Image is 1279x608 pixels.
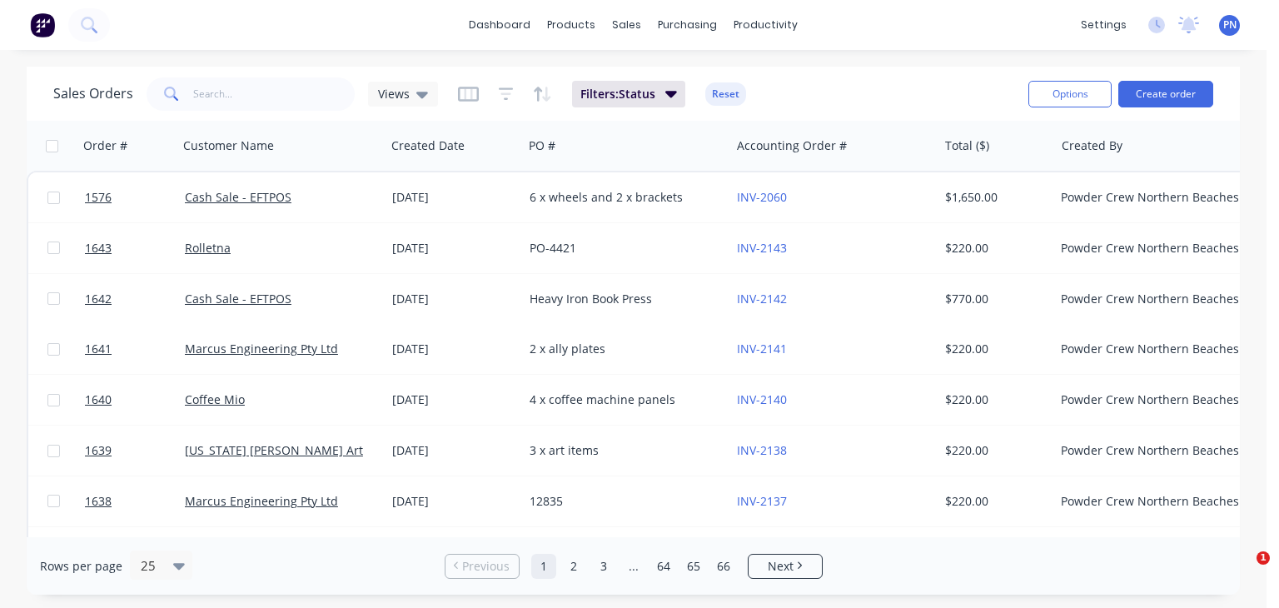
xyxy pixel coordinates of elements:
[83,137,127,154] div: Order #
[392,493,516,510] div: [DATE]
[705,82,746,106] button: Reset
[737,391,787,407] a: INV-2140
[392,442,516,459] div: [DATE]
[392,291,516,307] div: [DATE]
[185,493,338,509] a: Marcus Engineering Pty Ltd
[85,341,112,357] span: 1641
[85,172,185,222] a: 1576
[530,341,714,357] div: 2 x ally plates
[53,86,133,102] h1: Sales Orders
[30,12,55,37] img: Factory
[530,291,714,307] div: Heavy Iron Book Press
[1072,12,1135,37] div: settings
[530,493,714,510] div: 12835
[85,476,185,526] a: 1638
[85,291,112,307] span: 1642
[85,223,185,273] a: 1643
[392,240,516,257] div: [DATE]
[530,189,714,206] div: 6 x wheels and 2 x brackets
[737,189,787,205] a: INV-2060
[85,375,185,425] a: 1640
[945,341,1043,357] div: $220.00
[1061,442,1246,459] div: Powder Crew Northern Beaches
[530,391,714,408] div: 4 x coffee machine panels
[945,189,1043,206] div: $1,650.00
[945,240,1043,257] div: $220.00
[572,81,685,107] button: Filters:Status
[462,558,510,575] span: Previous
[185,391,245,407] a: Coffee Mio
[460,12,539,37] a: dashboard
[391,137,465,154] div: Created Date
[725,12,806,37] div: productivity
[945,291,1043,307] div: $770.00
[378,85,410,102] span: Views
[749,558,822,575] a: Next page
[185,189,291,205] a: Cash Sale - EFTPOS
[1061,240,1246,257] div: Powder Crew Northern Beaches
[438,554,829,579] ul: Pagination
[85,442,112,459] span: 1639
[85,527,185,577] a: 1637
[1061,391,1246,408] div: Powder Crew Northern Beaches
[945,391,1043,408] div: $220.00
[1257,551,1270,565] span: 1
[183,137,274,154] div: Customer Name
[185,240,231,256] a: Rolletna
[945,442,1043,459] div: $220.00
[392,341,516,357] div: [DATE]
[529,137,555,154] div: PO #
[539,12,604,37] div: products
[193,77,356,111] input: Search...
[1061,493,1246,510] div: Powder Crew Northern Beaches
[945,137,989,154] div: Total ($)
[737,442,787,458] a: INV-2138
[85,493,112,510] span: 1638
[530,442,714,459] div: 3 x art items
[737,493,787,509] a: INV-2137
[392,391,516,408] div: [DATE]
[530,240,714,257] div: PO-4421
[737,240,787,256] a: INV-2143
[1028,81,1112,107] button: Options
[737,137,847,154] div: Accounting Order #
[1061,189,1246,206] div: Powder Crew Northern Beaches
[1061,341,1246,357] div: Powder Crew Northern Beaches
[591,554,616,579] a: Page 3
[737,341,787,356] a: INV-2141
[85,189,112,206] span: 1576
[185,291,291,306] a: Cash Sale - EFTPOS
[185,442,363,458] a: [US_STATE] [PERSON_NAME] Art
[621,554,646,579] a: Jump forward
[1223,17,1237,32] span: PN
[945,493,1043,510] div: $220.00
[580,86,655,102] span: Filters: Status
[604,12,649,37] div: sales
[85,324,185,374] a: 1641
[85,426,185,476] a: 1639
[392,189,516,206] div: [DATE]
[445,558,519,575] a: Previous page
[711,554,736,579] a: Page 66
[1061,291,1246,307] div: Powder Crew Northern Beaches
[1118,81,1213,107] button: Create order
[85,240,112,257] span: 1643
[768,558,794,575] span: Next
[737,291,787,306] a: INV-2142
[185,341,338,356] a: Marcus Engineering Pty Ltd
[681,554,706,579] a: Page 65
[561,554,586,579] a: Page 2
[85,391,112,408] span: 1640
[1222,551,1262,591] iframe: Intercom live chat
[1062,137,1122,154] div: Created By
[40,558,122,575] span: Rows per page
[649,12,725,37] div: purchasing
[531,554,556,579] a: Page 1 is your current page
[85,274,185,324] a: 1642
[651,554,676,579] a: Page 64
